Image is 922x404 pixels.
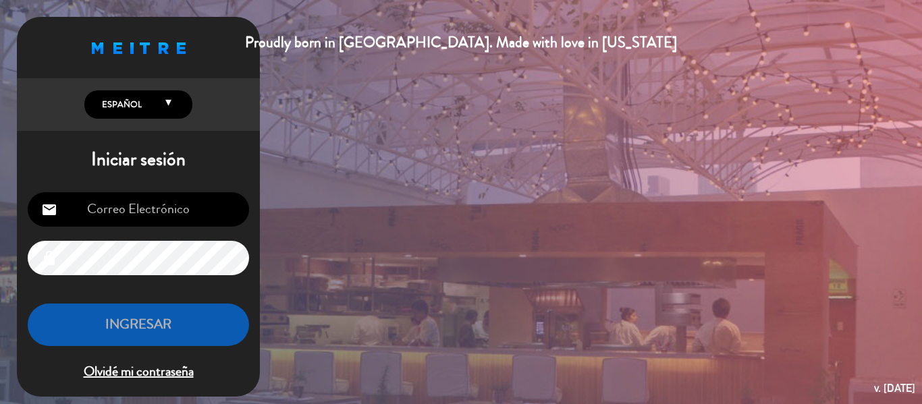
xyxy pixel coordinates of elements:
div: v. [DATE] [874,379,915,397]
i: lock [41,250,57,266]
button: INGRESAR [28,304,249,346]
span: Olvidé mi contraseña [28,361,249,383]
span: Español [99,98,142,111]
input: Correo Electrónico [28,192,249,227]
h1: Iniciar sesión [17,148,260,171]
i: email [41,202,57,218]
